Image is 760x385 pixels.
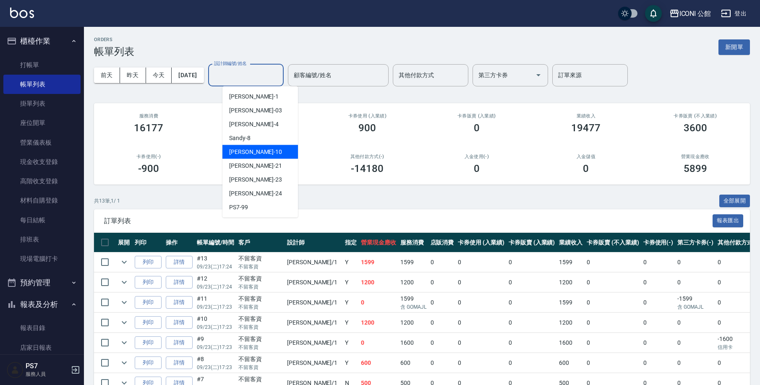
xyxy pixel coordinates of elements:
td: Y [343,252,359,272]
a: 帳單列表 [3,75,81,94]
td: 0 [428,273,456,292]
div: ICONI 公館 [679,8,711,19]
h2: 卡券販賣 (入業績) [432,113,522,119]
td: [PERSON_NAME] /1 [285,273,343,292]
button: 報表及分析 [3,294,81,315]
button: 全部展開 [719,195,750,208]
h2: 營業現金應收 [651,154,740,159]
th: 客戶 [236,233,285,252]
th: 操作 [164,233,195,252]
div: 不留客資 [238,274,283,283]
td: 600 [557,353,585,373]
a: 詳情 [166,336,193,349]
p: 09/23 (二) 17:23 [197,323,234,331]
p: 不留客資 [238,323,283,331]
td: 0 [641,313,676,333]
button: 列印 [135,356,162,369]
td: 0 [507,293,557,312]
td: #10 [195,313,236,333]
td: 0 [585,353,641,373]
td: 0 [507,273,557,292]
button: 新開單 [718,39,750,55]
button: expand row [118,316,131,329]
p: 不留客資 [238,263,283,271]
p: 不留客資 [238,303,283,311]
a: 詳情 [166,256,193,269]
h2: 卡券使用 (入業績) [323,113,412,119]
img: Person [7,362,24,378]
td: 1200 [359,313,398,333]
td: #8 [195,353,236,373]
a: 報表匯出 [713,216,744,224]
button: Open [532,68,545,82]
p: 09/23 (二) 17:23 [197,364,234,371]
td: 0 [641,293,676,312]
th: 服務消費 [398,233,428,252]
a: 座位開單 [3,113,81,133]
h2: 店販消費 [214,113,303,119]
a: 新開單 [718,43,750,51]
span: 訂單列表 [104,217,713,225]
td: [PERSON_NAME] /1 [285,333,343,353]
td: 0 [585,273,641,292]
td: Y [343,273,359,292]
td: 1200 [557,273,585,292]
a: 詳情 [166,316,193,329]
th: 卡券販賣 (不入業績) [585,233,641,252]
h3: 0 [583,163,589,174]
a: 每日結帳 [3,211,81,230]
p: 09/23 (二) 17:23 [197,343,234,351]
button: 前天 [94,68,120,83]
td: [PERSON_NAME] /1 [285,313,343,333]
button: 今天 [146,68,172,83]
h2: 第三方卡券(-) [214,154,303,159]
div: 不留客資 [238,355,283,364]
button: expand row [118,276,131,289]
div: 不留客資 [238,335,283,343]
td: 600 [398,353,428,373]
span: [PERSON_NAME] -03 [229,106,282,115]
h3: -900 [138,163,159,174]
td: 0 [585,293,641,312]
h2: 卡券使用(-) [104,154,193,159]
td: 0 [585,313,641,333]
th: 第三方卡券(-) [675,233,716,252]
a: 店家日報表 [3,338,81,357]
td: #11 [195,293,236,312]
td: 0 [456,333,507,353]
td: 0 [507,353,557,373]
td: 0 [675,353,716,373]
a: 打帳單 [3,55,81,75]
a: 現場電腦打卡 [3,249,81,268]
td: 1200 [557,313,585,333]
button: expand row [118,296,131,309]
td: -1599 [675,293,716,312]
label: 設計師編號/姓名 [214,60,247,67]
td: [PERSON_NAME] /1 [285,252,343,272]
p: 09/23 (二) 17:24 [197,283,234,291]
td: 0 [456,313,507,333]
h3: 0 [474,122,480,134]
button: 列印 [135,296,162,309]
button: expand row [118,336,131,349]
td: 0 [428,353,456,373]
a: 詳情 [166,296,193,309]
h3: 5899 [684,163,707,174]
h2: 卡券販賣 (不入業績) [651,113,740,119]
td: 0 [456,353,507,373]
a: 掛單列表 [3,94,81,113]
p: 信用卡 [718,343,760,351]
td: 1599 [398,293,428,312]
td: 0 [456,293,507,312]
h2: 入金使用(-) [432,154,522,159]
td: 0 [675,252,716,272]
td: 1200 [398,313,428,333]
td: 0 [675,313,716,333]
td: 1599 [359,252,398,272]
span: Sandy -8 [229,134,251,143]
td: 0 [585,252,641,272]
td: 0 [641,333,676,353]
h3: 0 [474,163,480,174]
th: 店販消費 [428,233,456,252]
h3: 3600 [684,122,707,134]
